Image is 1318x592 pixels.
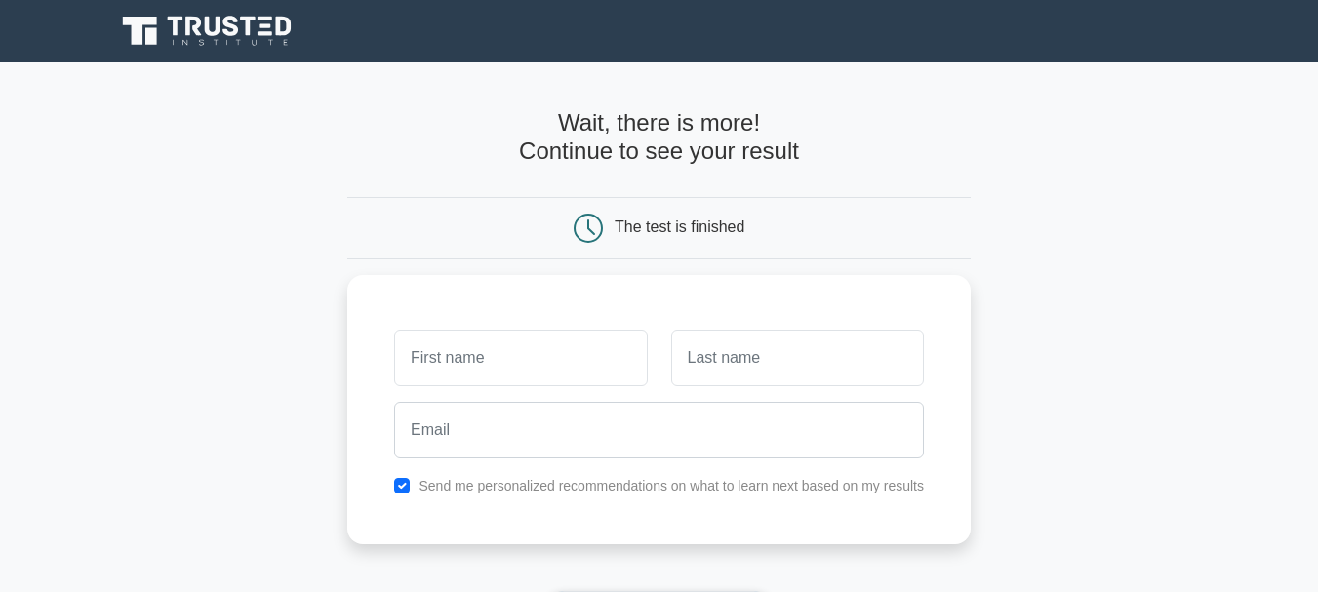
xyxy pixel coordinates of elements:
[394,330,647,386] input: First name
[347,109,971,166] h4: Wait, there is more! Continue to see your result
[671,330,924,386] input: Last name
[419,478,924,493] label: Send me personalized recommendations on what to learn next based on my results
[615,218,744,235] div: The test is finished
[394,402,924,458] input: Email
